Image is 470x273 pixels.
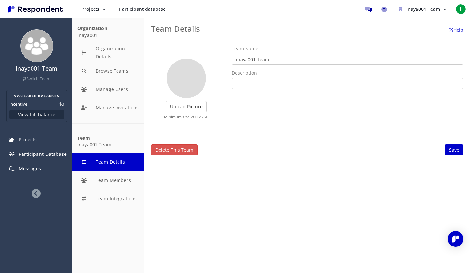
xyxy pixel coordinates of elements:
[448,231,463,247] div: Open Intercom Messenger
[19,136,37,143] span: Projects
[9,110,64,119] button: View full balance
[72,99,144,117] button: Manage Invitations
[114,3,171,15] a: Participant database
[9,93,64,98] h2: AVAILABLE BALANCES
[362,3,375,16] a: Message participants
[232,45,258,52] label: Team Name
[6,90,67,122] section: Balance summary
[151,23,200,34] span: Team Details
[151,114,222,119] p: Minimum size 260 x 260
[4,65,69,72] h4: inaya001 Team
[151,144,198,155] a: Delete this team
[72,171,144,190] button: Team Members
[72,44,144,62] button: Organization Details
[77,136,139,148] div: inaya001 Team
[76,3,111,15] button: Projects
[119,6,166,12] span: Participant database
[378,3,391,16] a: Help and support
[454,3,467,15] button: I
[232,70,257,76] label: Description
[166,101,207,112] label: Upload Picture
[20,29,53,62] img: team_avatar_256.png
[449,27,463,33] a: Help
[72,62,144,80] button: Browse Teams
[394,3,452,15] button: inaya001 Team
[23,76,51,82] a: Switch Team
[72,190,144,208] button: Team Integrations
[9,101,27,107] dt: Incentive
[72,153,144,171] button: Team Details
[406,6,440,12] span: inaya001 Team
[77,26,139,31] div: Organization
[19,165,41,172] span: Messages
[59,101,64,107] dd: $0
[5,4,66,15] img: Respondent
[445,144,463,155] a: Save
[19,151,67,157] span: Participant Database
[72,80,144,99] button: Manage Users
[77,26,139,38] div: inaya001
[456,4,466,14] span: I
[81,6,99,12] span: Projects
[77,136,139,141] div: Team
